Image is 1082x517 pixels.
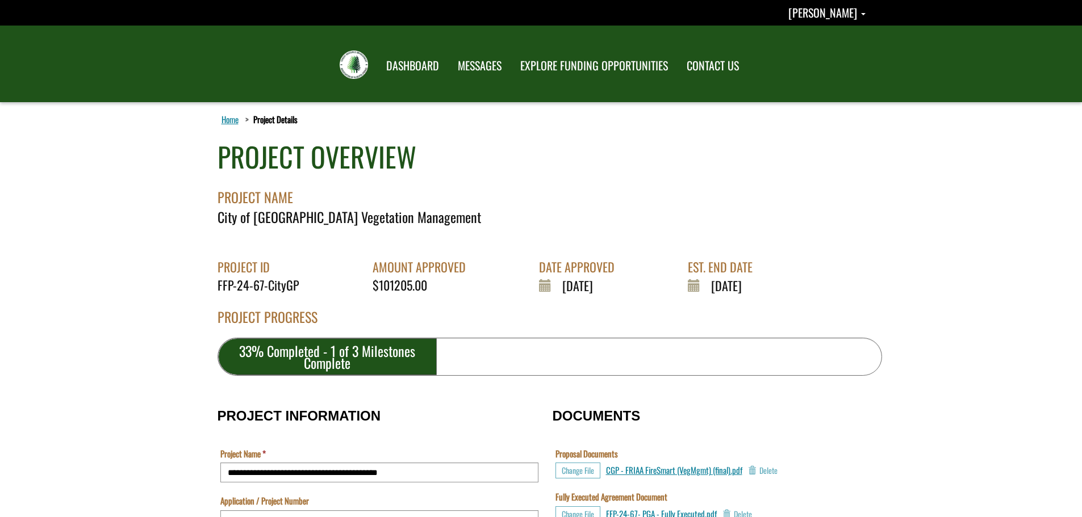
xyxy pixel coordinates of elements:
[606,464,742,476] a: CGP - FRIAA FireSmart (VegMgmt) (final).pdf
[748,463,778,478] button: Delete
[449,52,510,80] a: MESSAGES
[218,258,308,276] div: PROJECT ID
[539,276,623,295] div: [DATE]
[688,276,761,295] div: [DATE]
[218,276,308,294] div: FFP-24-67-CityGP
[220,495,309,507] label: Application / Project Number
[340,51,368,79] img: FRIAA Submissions Portal
[218,137,416,176] div: PROJECT OVERVIEW
[539,258,623,276] div: DATE APPROVED
[243,114,298,125] li: Project Details
[218,409,541,423] h3: PROJECT INFORMATION
[788,4,857,21] span: [PERSON_NAME]
[376,48,747,80] nav: Main Navigation
[218,338,437,375] div: 33% Completed - 1 of 3 Milestones Complete
[219,112,241,127] a: Home
[555,491,667,503] label: Fully Executed Agreement Document
[220,463,538,482] input: Project Name
[555,448,618,460] label: Proposal Documents
[218,307,882,338] div: PROJECT PROGRESS
[373,258,474,276] div: AMOUNT APPROVED
[373,276,474,294] div: $101205.00
[678,52,747,80] a: CONTACT US
[218,176,882,207] div: PROJECT NAME
[555,463,600,478] button: Choose File for Proposal Documents
[553,409,865,423] h3: DOCUMENTS
[378,52,448,80] a: DASHBOARD
[220,448,266,460] label: Project Name
[512,52,676,80] a: EXPLORE FUNDING OPPORTUNITIES
[788,4,866,21] a: Rachelle Breau
[218,207,882,226] div: City of [GEOGRAPHIC_DATA] Vegetation Management
[688,258,761,276] div: EST. END DATE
